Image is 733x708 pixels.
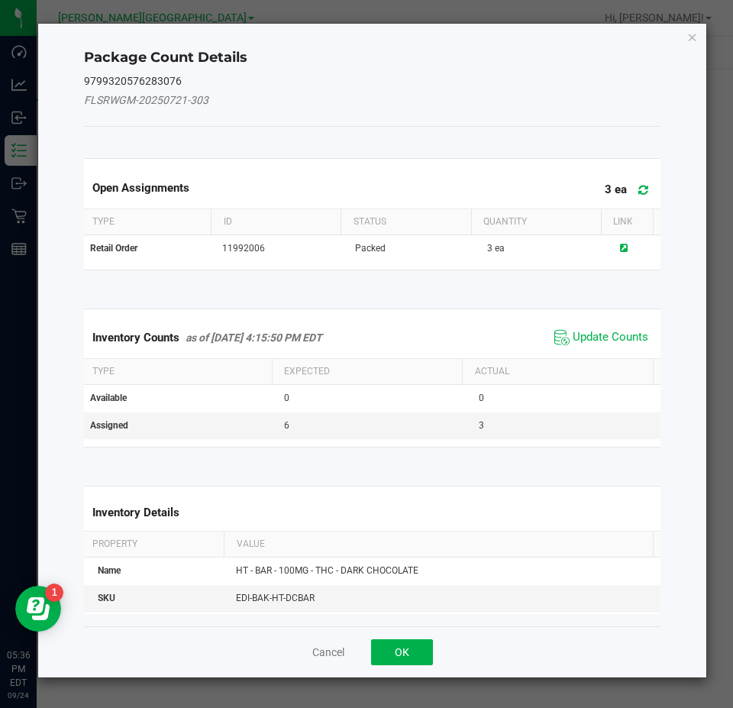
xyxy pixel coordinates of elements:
[479,393,484,403] span: 0
[98,593,115,603] span: SKU
[354,216,386,227] span: Status
[236,593,315,603] span: EDI-BAK-HT-DCBAR
[615,183,627,197] span: ea
[222,243,265,254] span: 11992006
[475,366,509,377] span: Actual
[371,639,433,665] button: OK
[92,538,137,549] span: Property
[92,331,179,344] span: Inventory Counts
[84,95,661,106] h5: FLSRWGM-20250721-303
[15,586,61,632] iframe: Resource center
[605,183,612,197] span: 3
[224,216,232,227] span: ID
[284,393,289,403] span: 0
[687,27,698,46] button: Close
[312,645,344,660] button: Cancel
[495,243,505,254] span: ea
[479,420,484,431] span: 3
[487,243,492,254] span: 3
[92,366,115,377] span: Type
[90,393,127,403] span: Available
[237,538,265,549] span: Value
[45,584,63,602] iframe: Resource center unread badge
[92,216,115,227] span: Type
[92,506,179,519] span: Inventory Details
[284,420,289,431] span: 6
[84,48,661,68] h4: Package Count Details
[355,243,386,254] span: Packed
[90,420,128,431] span: Assigned
[84,76,661,87] h5: 9799320576283076
[483,216,527,227] span: Quantity
[573,330,648,345] span: Update Counts
[92,181,189,195] span: Open Assignments
[90,243,137,254] span: Retail Order
[613,216,633,227] span: Link
[284,366,330,377] span: Expected
[98,565,121,576] span: Name
[236,565,418,576] span: HT - BAR - 100MG - THC - DARK CHOCOLATE
[186,331,322,344] span: as of [DATE] 4:15:50 PM EDT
